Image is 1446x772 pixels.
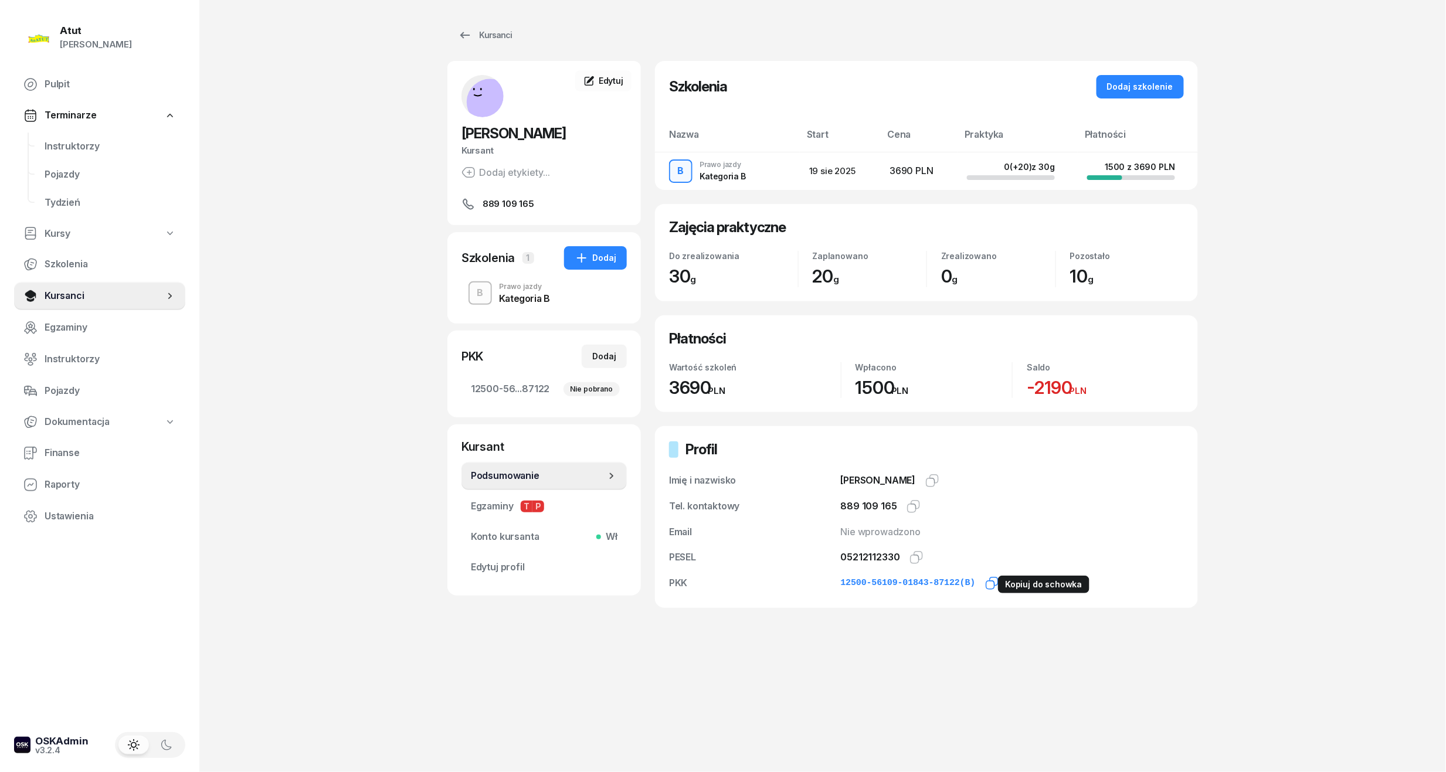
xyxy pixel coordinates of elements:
div: B [473,283,488,303]
div: PESEL [669,550,841,565]
button: Dodaj etykiety... [461,165,550,179]
span: Szkolenia [45,257,176,272]
span: Dokumentacja [45,414,110,430]
div: Nie wprowadzono [841,525,1184,540]
div: Saldo [1027,362,1184,372]
a: Egzaminy [14,314,185,342]
h2: Profil [685,440,717,459]
small: g [833,274,839,285]
div: 12500-56109-01843-87122 [841,576,976,591]
a: Szkolenia [14,250,185,278]
small: PLN [708,385,725,396]
span: Kursanci [45,288,164,304]
div: PKK [669,576,841,591]
div: Tel. kontaktowy [669,499,841,514]
a: Pojazdy [14,377,185,405]
div: Dodaj szkolenie [1107,80,1173,94]
a: Edytuj profil [461,553,627,581]
span: Pojazdy [45,167,176,182]
span: 889 109 165 [483,197,534,211]
div: PKK [461,348,484,365]
span: (+20) [1010,162,1032,172]
div: Kursant [461,438,627,455]
a: Raporty [14,471,185,499]
div: Kategoria B [499,294,550,303]
div: -2190 [1027,377,1184,399]
h2: Zajęcia praktyczne [669,218,786,237]
div: 3690 [669,377,841,399]
a: Kursanci [447,23,522,47]
div: Zrealizowano [941,251,1055,261]
a: 12500-56...87122Nie pobrano [461,375,627,403]
button: Dodaj [582,345,627,368]
span: [PERSON_NAME] [841,474,916,486]
div: Email [669,525,841,540]
a: Instruktorzy [14,345,185,373]
a: 889 109 165 [461,197,627,211]
div: Atut [60,26,132,36]
span: Instruktorzy [45,352,176,367]
span: Terminarze [45,108,96,123]
div: 1500 z 3690 PLN [1105,162,1175,172]
th: Nazwa [655,127,800,152]
span: Edytuj profil [471,560,617,575]
th: Płatności [1078,127,1198,152]
div: Kursant [461,143,627,158]
span: 0 [941,266,958,287]
div: 3690 PLN [890,164,948,179]
div: 889 109 165 [841,499,897,514]
span: (B) [960,578,976,588]
span: 20 [813,266,840,287]
span: Instruktorzy [45,139,176,154]
span: P [532,501,544,512]
a: Tydzień [35,189,185,217]
th: Cena [880,127,958,152]
a: EgzaminyTP [461,492,627,521]
span: Podsumowanie [471,468,606,484]
span: 12500-56...87122 [471,382,617,397]
small: g [1088,274,1094,285]
button: Dodaj [564,246,627,270]
div: Dodaj [592,349,616,363]
a: Pojazdy [35,161,185,189]
button: BPrawo jazdyKategoria B [461,277,627,310]
div: Do zrealizowania [669,251,798,261]
h2: Płatności [669,329,726,348]
div: Prawo jazdy [499,283,550,290]
span: Ustawienia [45,509,176,524]
div: Szkolenia [461,250,515,266]
div: 19 sie 2025 [809,164,871,179]
span: Tydzień [45,195,176,210]
span: Konto kursanta [471,529,617,545]
div: Dodaj [575,251,616,265]
span: Egzaminy [471,499,617,514]
span: Pulpit [45,77,176,92]
span: T [521,501,532,512]
span: Finanse [45,445,176,461]
div: Kursanci [458,28,512,42]
span: Egzaminy [45,320,176,335]
th: Start [800,127,880,152]
a: Kursanci [14,282,185,310]
div: Wartość szkoleń [669,362,841,372]
small: PLN [891,385,909,396]
a: Ustawienia [14,502,185,530]
div: Nie pobrano [564,382,620,396]
button: Dodaj szkolenie [1097,75,1184,98]
div: Pozostało [1070,251,1184,261]
a: Edytuj [575,70,632,91]
span: Raporty [45,477,176,492]
th: Praktyka [958,127,1078,152]
img: logo-xs-dark@2x.png [14,737,30,753]
div: v3.2.4 [35,746,89,754]
div: Wpłacono [856,362,1013,372]
small: g [952,274,958,285]
a: Instruktorzy [35,132,185,161]
div: 05212112330 [841,550,900,565]
div: 1500 [856,377,1013,399]
div: Zaplanowano [813,251,927,261]
div: OSKAdmin [35,736,89,746]
span: 1 [522,252,534,264]
small: PLN [1070,385,1087,396]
